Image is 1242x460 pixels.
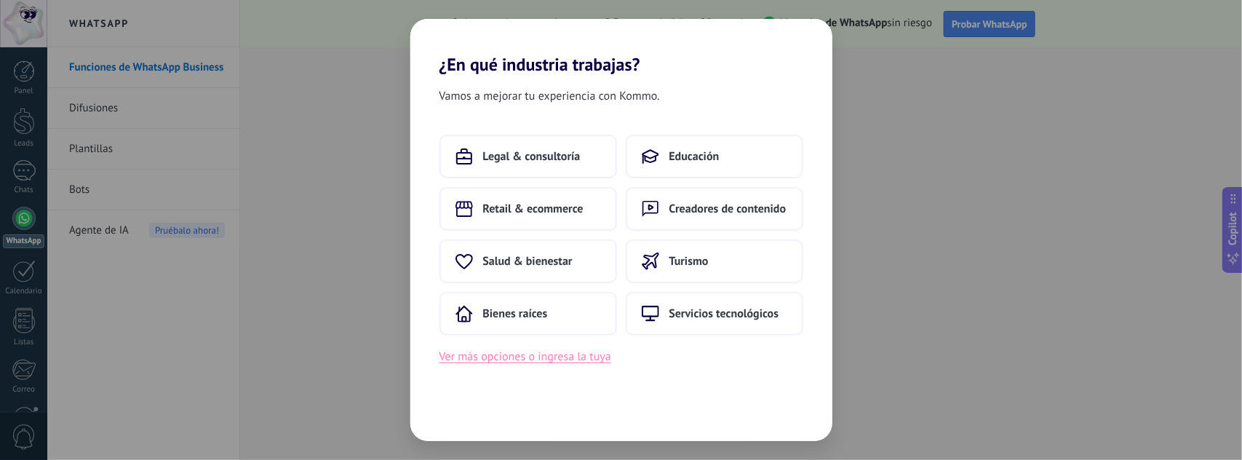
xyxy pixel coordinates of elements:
button: Bienes raíces [439,292,617,336]
h2: ¿En qué industria trabajas? [410,19,832,75]
span: Creadores de contenido [669,202,787,216]
span: Educación [669,149,720,164]
span: Vamos a mejorar tu experiencia con Kommo. [439,87,660,106]
button: Servicios tecnológicos [626,292,803,336]
span: Bienes raíces [483,306,548,321]
span: Retail & ecommerce [483,202,584,216]
button: Turismo [626,239,803,283]
span: Legal & consultoría [483,149,581,164]
button: Ver más opciones o ingresa la tuya [439,347,611,366]
button: Creadores de contenido [626,187,803,231]
span: Servicios tecnológicos [669,306,779,321]
button: Retail & ecommerce [439,187,617,231]
button: Legal & consultoría [439,135,617,178]
button: Educación [626,135,803,178]
span: Turismo [669,254,709,269]
span: Salud & bienestar [483,254,573,269]
button: Salud & bienestar [439,239,617,283]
